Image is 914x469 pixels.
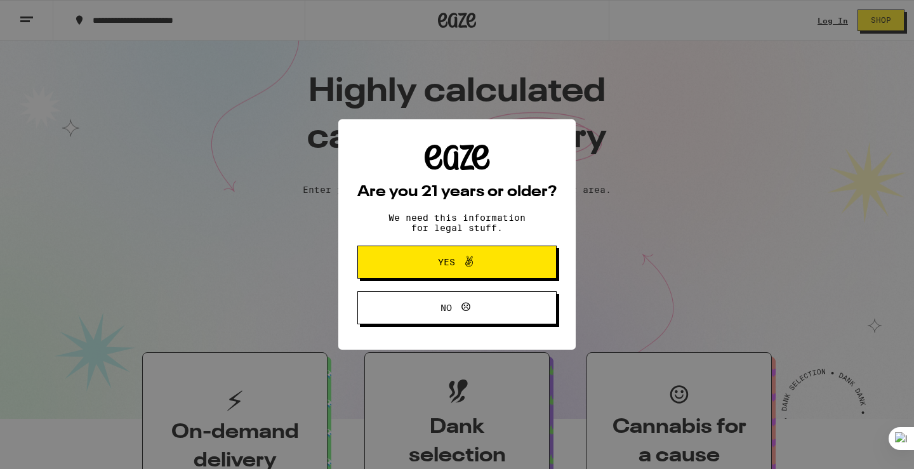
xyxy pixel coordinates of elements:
span: Yes [438,258,455,267]
h2: Are you 21 years or older? [357,185,557,200]
button: Yes [357,246,557,279]
p: We need this information for legal stuff. [378,213,536,233]
span: No [440,303,452,312]
button: No [357,291,557,324]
